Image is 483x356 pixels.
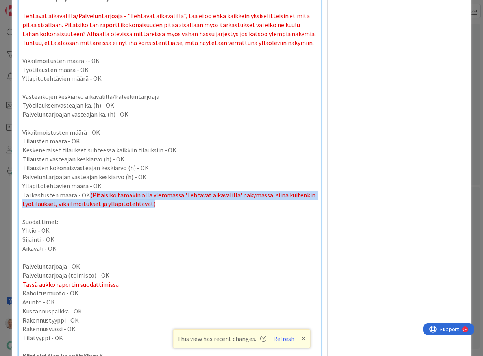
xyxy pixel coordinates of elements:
p: Aikaväli - OK [22,244,317,253]
p: Tilausten vasteajan keskiarvo (h) - OK [22,155,317,164]
p: Tilatyyppi - OK [22,334,317,343]
p: Palveluntarjoaja - OK [22,262,317,271]
p: Vikailmoitusten määrä -- OK [22,56,317,65]
p: Rakennustyyppi - OK [22,316,317,325]
p: Palveluntarjoaja (toimisto) - OK [22,271,317,280]
p: Tilausten kokonaisvasteajan keskiarvo (h) - OK [22,163,317,172]
span: Support [17,1,36,11]
p: Yhtiö - OK [22,226,317,235]
div: 9+ [40,3,44,9]
span: This view has recent changes. [177,334,266,343]
button: Refresh [270,334,297,344]
p: Keskeneräiset tilaukset suhteessa kaikkiin tilauksiin - OK [22,146,317,155]
p: Rahoitusmuoto - OK [22,289,317,298]
p: Sijainti - OK [22,235,317,244]
p: Työtilausten määrä - OK [22,65,317,74]
p: Tarkastusten määrä - OK [22,191,317,208]
p: Ylläpitotehtävien määrä - OK [22,182,317,191]
span: (Pitäisikö tämäkin olla ylemmässä 'Tehtävät aikavälillä' näkymässä, siinä kuitenkin työtilaukset,... [22,191,316,208]
span: Tässä aukko raportin suodattimissa [22,280,119,288]
p: Vikailmoistusten määrä - OK [22,128,317,137]
p: Rakennusvuosi - OK [22,324,317,334]
span: Tehtävät aikavälillä/Palveluntarjoaja - "Tehtävät aikavälillä", tää ei oo ehkä kaikkein yksiselit... [22,12,317,46]
p: Palveluntarjoajan vasteajan ka. (h) - OK [22,110,317,119]
p: Kustannuspaikka - OK [22,307,317,316]
p: Palveluntarjoajan vasteajan keskiarvo (h) - OK [22,172,317,182]
p: Ylläpitotehtävien määrä - OK [22,74,317,83]
p: Työtilauksenvasteajan ka. (h) - OK [22,101,317,110]
p: Vasteaikojen keskiarvo aikavälillä/Palveluntarjoaja [22,92,317,101]
p: Asunto - OK [22,298,317,307]
p: Suodattimet: [22,217,317,226]
p: Tilausten määrä - OK [22,137,317,146]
